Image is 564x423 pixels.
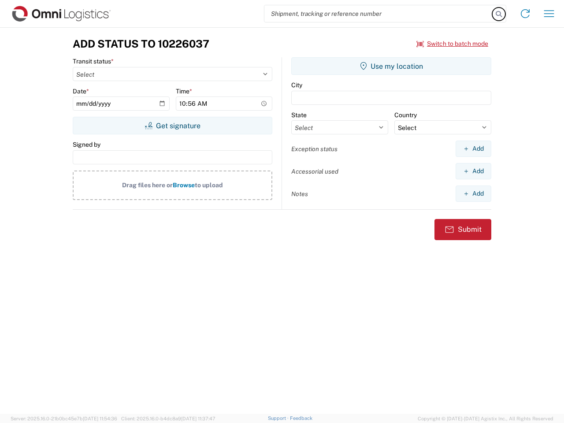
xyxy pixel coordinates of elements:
[73,117,272,134] button: Get signature
[291,145,338,153] label: Exception status
[291,167,338,175] label: Accessorial used
[418,415,553,423] span: Copyright © [DATE]-[DATE] Agistix Inc., All Rights Reserved
[83,416,117,421] span: [DATE] 11:54:36
[122,182,173,189] span: Drag files here or
[264,5,493,22] input: Shipment, tracking or reference number
[291,111,307,119] label: State
[73,37,209,50] h3: Add Status to 10226037
[456,141,491,157] button: Add
[181,416,215,421] span: [DATE] 11:37:47
[176,87,192,95] label: Time
[291,190,308,198] label: Notes
[456,186,491,202] button: Add
[434,219,491,240] button: Submit
[173,182,195,189] span: Browse
[73,87,89,95] label: Date
[291,81,302,89] label: City
[290,416,312,421] a: Feedback
[73,57,114,65] label: Transit status
[291,57,491,75] button: Use my location
[416,37,488,51] button: Switch to batch mode
[11,416,117,421] span: Server: 2025.16.0-21b0bc45e7b
[195,182,223,189] span: to upload
[268,416,290,421] a: Support
[394,111,417,119] label: Country
[73,141,100,148] label: Signed by
[456,163,491,179] button: Add
[121,416,215,421] span: Client: 2025.16.0-b4dc8a9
